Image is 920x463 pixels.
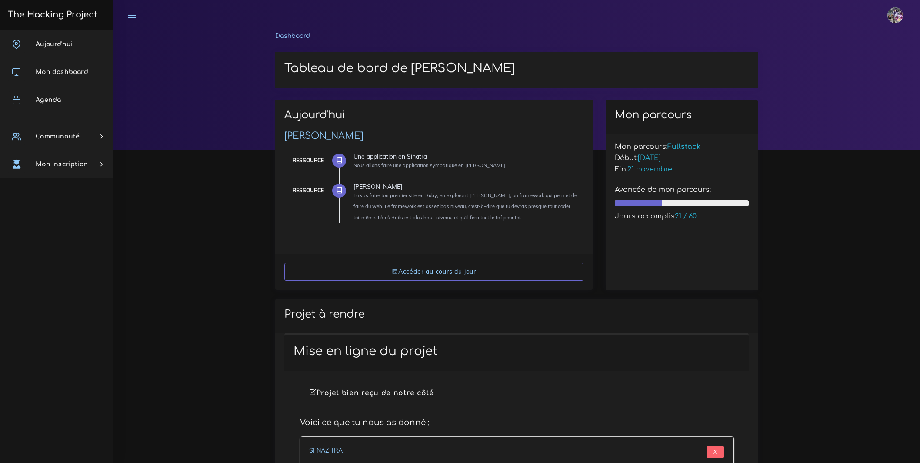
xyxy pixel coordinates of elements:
[615,154,749,162] h5: Début:
[627,165,672,173] span: 21 novembre
[36,161,88,168] span: Mon inscription
[293,156,324,165] div: Ressource
[284,131,363,141] a: [PERSON_NAME]
[5,10,97,20] h3: The Hacking Project
[36,97,61,103] span: Agenda
[309,446,343,454] a: SI NAZ TRA
[284,263,583,281] a: Accéder au cours du jour
[615,143,749,151] h5: Mon parcours:
[36,69,88,75] span: Mon dashboard
[707,446,724,458] input: X
[36,41,73,47] span: Aujourd'hui
[615,212,749,221] h5: Jours accomplis
[667,143,700,151] span: Fullstack
[887,7,903,23] img: eg54bupqcshyolnhdacp.jpg
[284,308,749,321] h2: Projet à rendre
[675,212,697,220] span: 21 / 60
[36,133,80,140] span: Communauté
[284,109,583,127] h2: Aujourd'hui
[615,186,749,194] h5: Avancée de mon parcours:
[615,109,749,121] h2: Mon parcours
[309,389,724,397] h4: Projet bien reçu de notre côté
[353,154,577,160] div: Une application en Sinatra
[638,154,661,162] span: [DATE]
[353,162,506,168] small: Nous allons faire une application sympatique en [PERSON_NAME]
[615,165,749,174] h5: Fin:
[353,184,577,190] div: [PERSON_NAME]
[353,192,577,220] small: Tu vas faire ton premier site en Ruby, en explorant [PERSON_NAME], un framework qui permet de fai...
[284,61,749,76] h1: Tableau de bord de [PERSON_NAME]
[300,418,733,427] h4: Voici ce que tu nous as donné :
[293,186,324,195] div: Ressource
[275,33,310,39] a: Dashboard
[293,344,740,359] h1: Mise en ligne du projet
